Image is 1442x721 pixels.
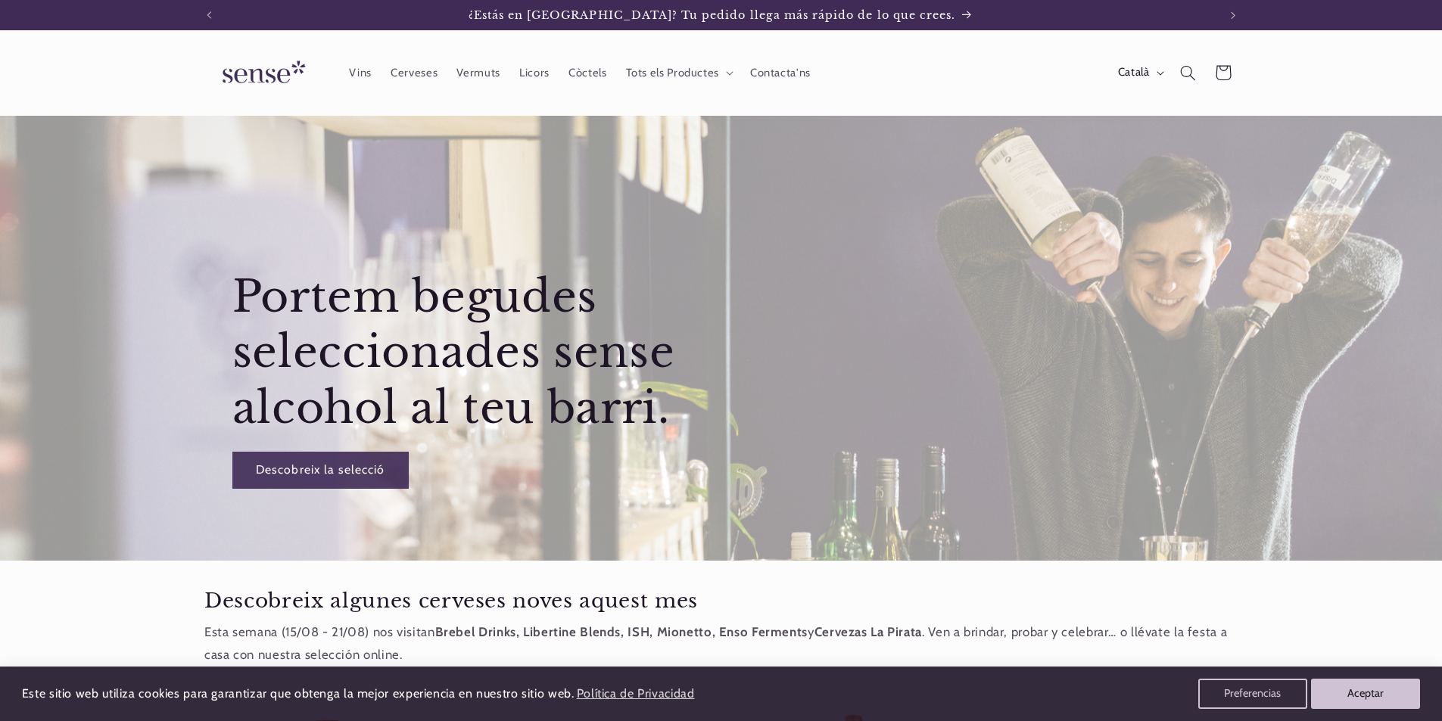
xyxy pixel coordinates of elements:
[1108,57,1171,88] button: Català
[626,66,719,80] span: Tots els Productes
[204,588,1238,614] h2: Descobreix algunes cerveses noves aquest mes
[1311,679,1420,709] button: Aceptar
[349,66,372,80] span: Vins
[22,686,575,701] span: Este sitio web utiliza cookies para garantizar que obtenga la mejor experiencia en nuestro sitio ...
[519,66,550,80] span: Licors
[435,624,808,639] strong: Brebel Drinks, Libertine Blends, ISH, Mionetto, Enso Ferments
[232,452,409,489] a: Descobreix la selecció
[456,66,500,80] span: Vermuts
[340,56,382,89] a: Vins
[559,56,616,89] a: Còctels
[814,624,922,639] strong: Cervezas La Pirata
[509,56,559,89] a: Licors
[1118,64,1150,81] span: Català
[391,66,438,80] span: Cerveses
[204,51,318,95] img: Sense
[204,621,1238,666] p: Esta semana (15/08 - 21/08) nos visitan y . Ven a brindar, probar y celebrar… o llévate la festa ...
[382,56,447,89] a: Cerveses
[1198,679,1307,709] button: Preferencias
[232,269,718,436] h2: Portem begudes seleccionades sense alcohol al teu barri.
[616,56,740,89] summary: Tots els Productes
[1171,55,1206,90] summary: Cerca
[198,45,324,101] a: Sense
[469,8,956,22] span: ¿Estás en [GEOGRAPHIC_DATA]? Tu pedido llega más rápido de lo que crees.
[750,66,811,80] span: Contacta'ns
[568,66,606,80] span: Còctels
[574,681,696,707] a: Política de Privacidad (opens in a new tab)
[447,56,510,89] a: Vermuts
[740,56,820,89] a: Contacta'ns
